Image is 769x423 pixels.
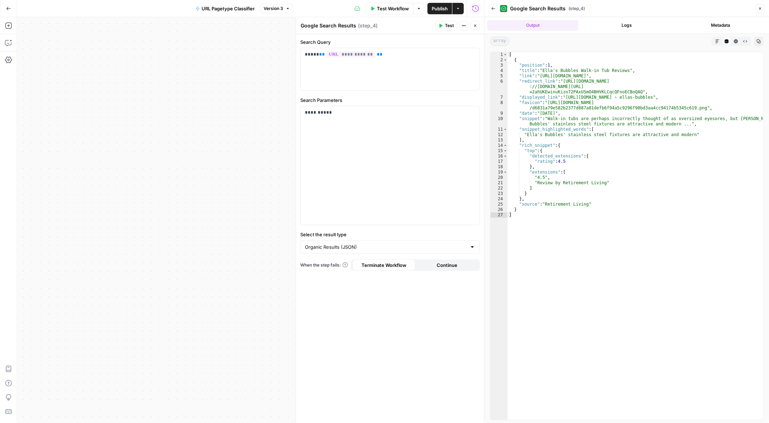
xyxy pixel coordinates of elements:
span: Toggle code folding, rows 15 through 23 [503,148,507,154]
div: 16 [490,154,508,159]
span: Toggle code folding, rows 2 through 26 [503,57,507,63]
button: Version 3 [261,4,293,13]
a: When the step fails: [300,262,348,268]
div: 12 [490,132,508,138]
span: ( step_4 ) [358,22,378,29]
span: Toggle code folding, rows 16 through 18 [503,154,507,159]
textarea: Google Search Results [301,22,356,29]
div: 27 [490,212,508,218]
label: Search Query [300,38,480,46]
div: 17 [490,159,508,164]
label: Select the result type [300,231,480,238]
span: Continue [437,262,457,269]
div: 8 [490,100,508,111]
div: 13 [490,138,508,143]
div: 18 [490,164,508,170]
span: Terminate Workflow [362,262,406,269]
button: Test [435,21,457,30]
div: 9 [490,111,508,116]
span: Google Search Results [510,5,566,12]
button: Test Workflow [366,3,413,14]
label: Search Parameters [300,97,480,104]
div: 7 [490,95,508,100]
div: 22 [490,186,508,191]
div: 2 [490,57,508,63]
span: Toggle code folding, rows 19 through 22 [503,170,507,175]
div: 10 [490,116,508,127]
span: URL Pagetype Classifier [202,5,255,12]
div: 11 [490,127,508,132]
div: 21 [490,180,508,186]
input: Organic Results (JSON) [305,243,467,251]
div: 19 [490,170,508,175]
span: Test Workflow [377,5,409,12]
button: Logs [581,20,672,31]
div: 24 [490,196,508,202]
div: 6 [490,79,508,95]
span: Toggle code folding, rows 1 through 27 [503,52,507,57]
button: Continue [415,259,478,271]
div: 25 [490,202,508,207]
div: 14 [490,143,508,148]
div: 3 [490,63,508,68]
span: Publish [432,5,448,12]
div: 20 [490,175,508,180]
span: Test [445,22,454,29]
button: Metadata [675,20,766,31]
button: URL Pagetype Classifier [191,3,259,14]
div: 1 [490,52,508,57]
div: 4 [490,68,508,73]
button: Output [487,20,578,31]
div: 23 [490,191,508,196]
div: 15 [490,148,508,154]
span: array [490,37,509,46]
div: 5 [490,73,508,79]
span: Version 3 [264,5,284,12]
span: Toggle code folding, rows 11 through 13 [503,127,507,132]
span: Toggle code folding, rows 14 through 24 [503,143,507,148]
div: 26 [490,207,508,212]
span: ( step_4 ) [568,5,585,12]
button: Publish [427,3,452,14]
